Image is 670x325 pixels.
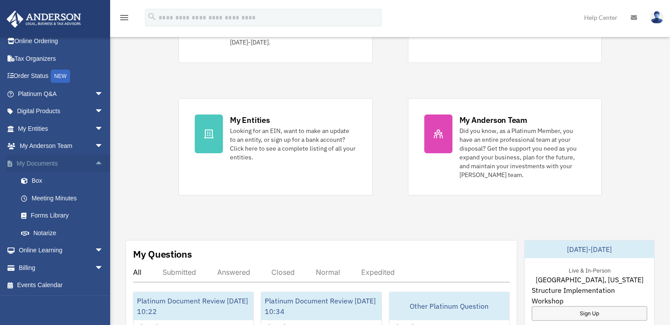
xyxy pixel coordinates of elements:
a: Box [12,172,117,190]
a: Order StatusNEW [6,67,117,85]
i: search [147,12,157,22]
div: Answered [217,268,250,277]
a: menu [119,15,130,23]
div: My Questions [133,247,192,261]
a: Platinum Q&Aarrow_drop_down [6,85,117,103]
div: Live & In-Person [561,265,617,274]
a: Billingarrow_drop_down [6,259,117,277]
a: Meeting Minutes [12,189,117,207]
span: arrow_drop_down [95,85,112,103]
span: arrow_drop_down [95,259,112,277]
div: Normal [316,268,340,277]
div: Platinum Document Review [DATE] 10:22 [133,292,253,320]
div: All [133,268,141,277]
div: Looking for an EIN, want to make an update to an entity, or sign up for a bank account? Click her... [230,126,356,162]
div: [DATE]-[DATE] [525,240,654,258]
div: Did you know, as a Platinum Member, you have an entire professional team at your disposal? Get th... [459,126,585,179]
span: Structure Implementation Workshop [532,285,647,306]
div: Expedited [361,268,395,277]
span: arrow_drop_down [95,103,112,121]
span: arrow_drop_down [95,120,112,138]
a: Notarize [12,224,117,242]
a: Events Calendar [6,277,117,294]
div: My Entities [230,114,270,126]
img: Anderson Advisors Platinum Portal [4,11,84,28]
a: My Anderson Teamarrow_drop_down [6,137,117,155]
a: My Anderson Team Did you know, as a Platinum Member, you have an entire professional team at your... [408,98,602,196]
a: Sign Up [532,306,647,321]
i: menu [119,12,130,23]
a: Forms Library [12,207,117,225]
div: My Anderson Team [459,114,527,126]
div: Submitted [163,268,196,277]
span: [GEOGRAPHIC_DATA], [US_STATE] [535,274,643,285]
a: My Entities Looking for an EIN, want to make an update to an entity, or sign up for a bank accoun... [178,98,372,196]
a: Online Ordering [6,33,117,50]
div: NEW [51,70,70,83]
a: Online Learningarrow_drop_down [6,242,117,259]
a: Digital Productsarrow_drop_down [6,103,117,120]
a: Tax Organizers [6,50,117,67]
span: arrow_drop_up [95,155,112,173]
span: arrow_drop_down [95,242,112,260]
span: arrow_drop_down [95,137,112,155]
div: Other Platinum Question [389,292,509,320]
div: Closed [271,268,295,277]
div: Platinum Document Review [DATE] 10:34 [261,292,381,320]
a: My Documentsarrow_drop_up [6,155,117,172]
img: User Pic [650,11,663,24]
a: My Entitiesarrow_drop_down [6,120,117,137]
